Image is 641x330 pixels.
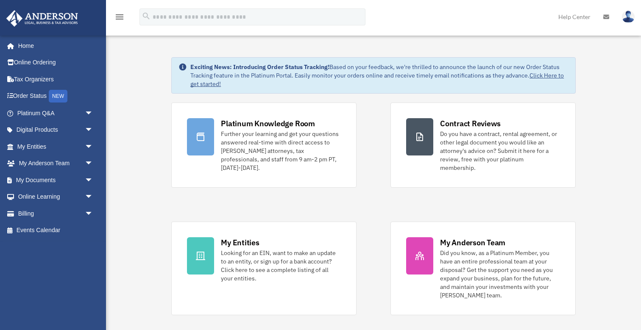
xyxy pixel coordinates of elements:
[440,130,560,172] div: Do you have a contract, rental agreement, or other legal document you would like an attorney's ad...
[622,11,635,23] img: User Pic
[6,122,106,139] a: Digital Productsarrow_drop_down
[142,11,151,21] i: search
[6,71,106,88] a: Tax Organizers
[6,88,106,105] a: Order StatusNEW
[6,172,106,189] a: My Documentsarrow_drop_down
[440,249,560,299] div: Did you know, as a Platinum Member, you have an entire professional team at your disposal? Get th...
[6,155,106,172] a: My Anderson Teamarrow_drop_down
[114,15,125,22] a: menu
[440,118,501,129] div: Contract Reviews
[6,105,106,122] a: Platinum Q&Aarrow_drop_down
[114,12,125,22] i: menu
[221,130,341,172] div: Further your learning and get your questions answered real-time with direct access to [PERSON_NAM...
[85,172,102,189] span: arrow_drop_down
[6,222,106,239] a: Events Calendar
[85,205,102,222] span: arrow_drop_down
[85,122,102,139] span: arrow_drop_down
[6,37,102,54] a: Home
[85,155,102,172] span: arrow_drop_down
[6,54,106,71] a: Online Ordering
[190,63,569,88] div: Based on your feedback, we're thrilled to announce the launch of our new Order Status Tracking fe...
[440,237,505,248] div: My Anderson Team
[171,222,357,315] a: My Entities Looking for an EIN, want to make an update to an entity, or sign up for a bank accoun...
[6,138,106,155] a: My Entitiesarrow_drop_down
[221,237,259,248] div: My Entities
[221,249,341,283] div: Looking for an EIN, want to make an update to an entity, or sign up for a bank account? Click her...
[190,63,329,71] strong: Exciting News: Introducing Order Status Tracking!
[6,189,106,205] a: Online Learningarrow_drop_down
[85,189,102,206] span: arrow_drop_down
[85,138,102,155] span: arrow_drop_down
[390,103,576,188] a: Contract Reviews Do you have a contract, rental agreement, or other legal document you would like...
[171,103,357,188] a: Platinum Knowledge Room Further your learning and get your questions answered real-time with dire...
[390,222,576,315] a: My Anderson Team Did you know, as a Platinum Member, you have an entire professional team at your...
[6,205,106,222] a: Billingarrow_drop_down
[85,105,102,122] span: arrow_drop_down
[221,118,315,129] div: Platinum Knowledge Room
[190,72,564,88] a: Click Here to get started!
[49,90,67,103] div: NEW
[4,10,81,27] img: Anderson Advisors Platinum Portal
